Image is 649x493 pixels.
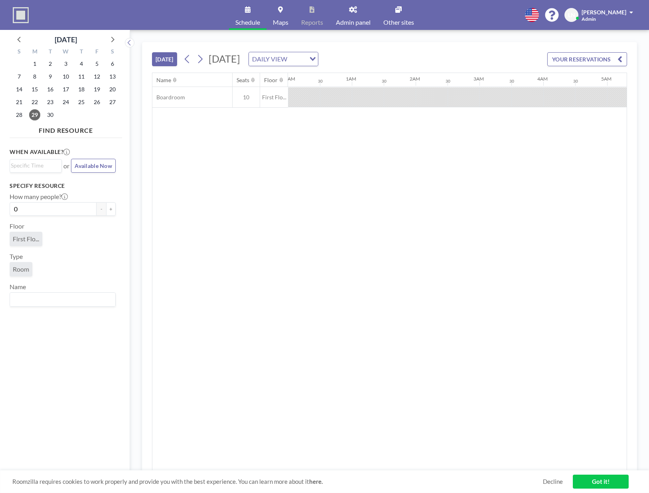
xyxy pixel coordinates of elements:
[10,123,122,134] h4: FIND RESOURCE
[573,79,578,84] div: 30
[60,97,71,108] span: Wednesday, September 24, 2025
[29,97,40,108] span: Monday, September 22, 2025
[14,71,25,82] span: Sunday, September 7, 2025
[105,47,120,57] div: S
[410,76,420,82] div: 2AM
[601,76,612,82] div: 5AM
[45,84,56,95] span: Tuesday, September 16, 2025
[60,71,71,82] span: Wednesday, September 10, 2025
[106,202,116,216] button: +
[29,71,40,82] span: Monday, September 8, 2025
[152,52,177,66] button: [DATE]
[10,193,68,201] label: How many people?
[446,79,450,84] div: 30
[273,19,288,26] span: Maps
[301,19,323,26] span: Reports
[235,19,260,26] span: Schedule
[91,71,103,82] span: Friday, September 12, 2025
[107,97,118,108] span: Saturday, September 27, 2025
[10,222,24,230] label: Floor
[43,47,58,57] div: T
[547,52,627,66] button: YOUR RESERVATIONS
[10,252,23,260] label: Type
[13,7,29,23] img: organization-logo
[11,294,111,305] input: Search for option
[14,84,25,95] span: Sunday, September 14, 2025
[382,79,387,84] div: 30
[73,47,89,57] div: T
[582,16,596,22] span: Admin
[63,162,69,170] span: or
[318,79,323,84] div: 30
[76,84,87,95] span: Thursday, September 18, 2025
[76,71,87,82] span: Thursday, September 11, 2025
[509,79,514,84] div: 30
[45,71,56,82] span: Tuesday, September 9, 2025
[58,47,74,57] div: W
[264,77,278,84] div: Floor
[10,160,61,172] div: Search for option
[107,84,118,95] span: Saturday, September 20, 2025
[251,54,289,64] span: DAILY VIEW
[156,77,171,84] div: Name
[13,235,39,243] span: First Flo...
[152,94,185,101] span: Boardroom
[76,97,87,108] span: Thursday, September 25, 2025
[45,58,56,69] span: Tuesday, September 2, 2025
[55,34,77,45] div: [DATE]
[91,58,103,69] span: Friday, September 5, 2025
[209,53,240,65] span: [DATE]
[14,97,25,108] span: Sunday, September 21, 2025
[10,182,116,189] h3: Specify resource
[233,94,260,101] span: 10
[45,109,56,120] span: Tuesday, September 30, 2025
[91,97,103,108] span: Friday, September 26, 2025
[543,478,563,485] a: Decline
[27,47,43,57] div: M
[29,109,40,120] span: Monday, September 29, 2025
[75,162,112,169] span: Available Now
[71,159,116,173] button: Available Now
[12,47,27,57] div: S
[29,84,40,95] span: Monday, September 15, 2025
[573,475,629,489] a: Got it!
[383,19,414,26] span: Other sites
[10,293,115,306] div: Search for option
[45,97,56,108] span: Tuesday, September 23, 2025
[336,19,371,26] span: Admin panel
[568,12,575,19] span: LN
[14,109,25,120] span: Sunday, September 28, 2025
[290,54,305,64] input: Search for option
[107,58,118,69] span: Saturday, September 6, 2025
[60,58,71,69] span: Wednesday, September 3, 2025
[346,76,356,82] div: 1AM
[60,84,71,95] span: Wednesday, September 17, 2025
[10,283,26,291] label: Name
[537,76,548,82] div: 4AM
[582,9,626,16] span: [PERSON_NAME]
[249,52,318,66] div: Search for option
[89,47,105,57] div: F
[13,265,29,273] span: Room
[473,76,484,82] div: 3AM
[282,76,295,82] div: 12AM
[237,77,249,84] div: Seats
[107,71,118,82] span: Saturday, September 13, 2025
[29,58,40,69] span: Monday, September 1, 2025
[11,161,57,170] input: Search for option
[260,94,288,101] span: First Flo...
[12,478,543,485] span: Roomzilla requires cookies to work properly and provide you with the best experience. You can lea...
[309,478,323,485] a: here.
[76,58,87,69] span: Thursday, September 4, 2025
[91,84,103,95] span: Friday, September 19, 2025
[97,202,106,216] button: -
